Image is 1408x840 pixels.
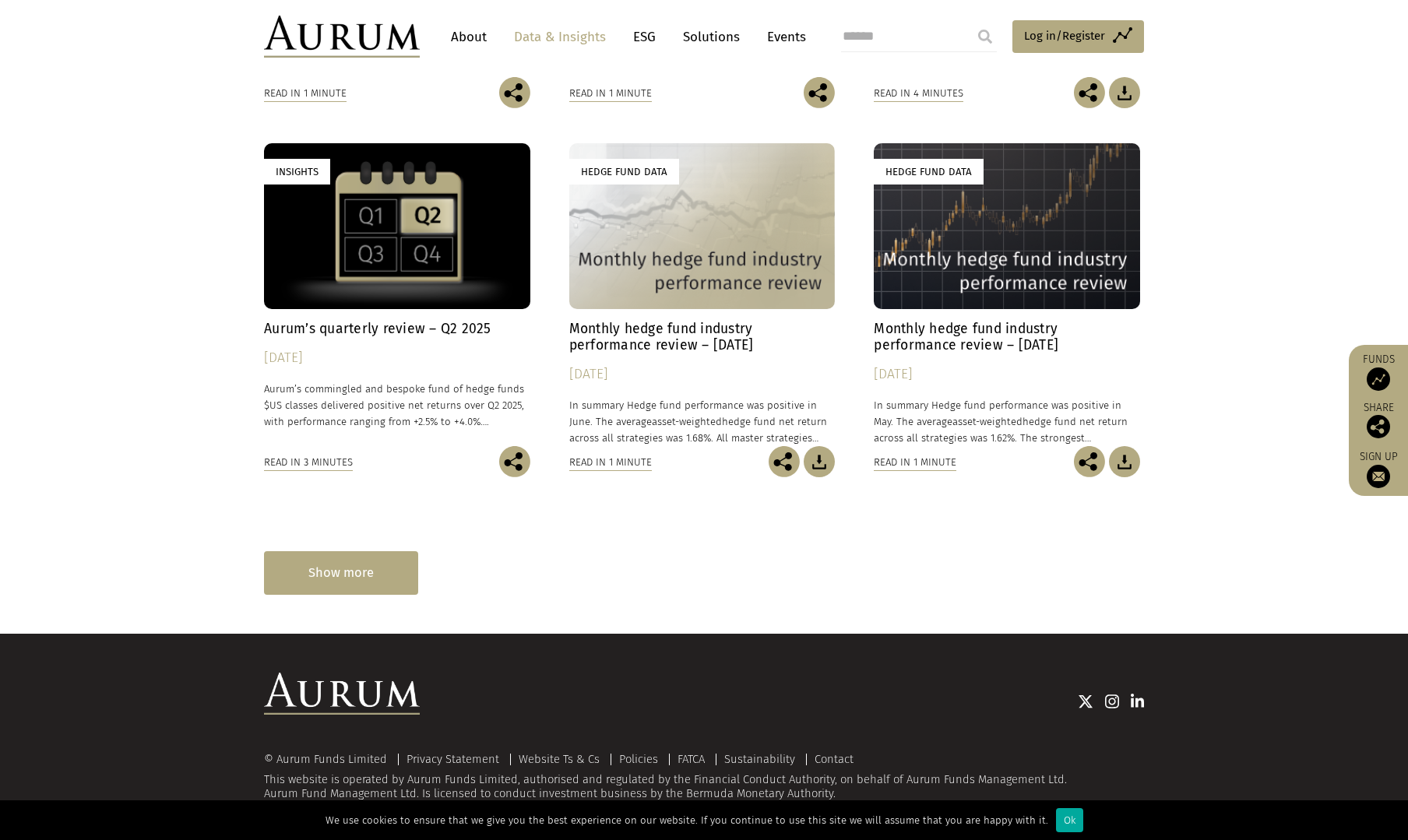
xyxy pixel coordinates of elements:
a: About [443,23,495,51]
a: Log in/Register [1012,20,1144,53]
div: Hedge Fund Data [569,159,679,185]
div: Ok [1056,808,1083,832]
img: Share this post [769,446,800,477]
div: Read in 1 minute [569,85,652,102]
div: [DATE] [569,364,836,385]
span: asset-weighted [652,416,722,427]
img: Share this post [499,77,530,108]
a: Sustainability [724,752,795,766]
span: Log in/Register [1024,26,1105,45]
a: Data & Insights [506,23,614,51]
img: Download Article [804,446,835,477]
p: Aurum’s commingled and bespoke fund of hedge funds $US classes delivered positive net returns ove... [264,381,530,430]
input: Submit [970,21,1001,52]
a: Website Ts & Cs [519,752,600,766]
img: Share this post [1074,446,1105,477]
img: Share this post [804,77,835,108]
img: Access Funds [1367,367,1390,391]
img: Download Article [1109,77,1140,108]
div: Read in 1 minute [874,454,956,471]
img: Aurum [264,16,420,58]
h4: Monthly hedge fund industry performance review – [DATE] [569,321,836,353]
img: Share this post [1367,415,1390,438]
div: [DATE] [264,347,530,369]
img: Share this post [1074,77,1105,108]
div: Read in 4 minutes [874,85,963,102]
h4: Monthly hedge fund industry performance review – [DATE] [874,321,1140,353]
img: Instagram icon [1105,694,1119,709]
a: Sign up [1357,450,1400,488]
img: Share this post [499,446,530,477]
p: In summary Hedge fund performance was positive in June. The average hedge fund net return across ... [569,397,836,446]
div: Read in 3 minutes [264,454,353,471]
div: This website is operated by Aurum Funds Limited, authorised and regulated by the Financial Conduc... [264,754,1144,801]
h4: Aurum’s quarterly review – Q2 2025 [264,321,530,337]
div: Read in 1 minute [569,454,652,471]
a: FATCA [678,752,705,766]
div: Hedge Fund Data [874,159,984,185]
a: Events [759,23,806,51]
a: Insights Aurum’s quarterly review – Q2 2025 [DATE] Aurum’s commingled and bespoke fund of hedge f... [264,143,530,446]
a: Contact [815,752,854,766]
img: Linkedin icon [1131,694,1145,709]
a: ESG [625,23,664,51]
div: Read in 1 minute [264,85,347,102]
p: In summary Hedge fund performance was positive in May. The average hedge fund net return across a... [874,397,1140,446]
img: Download Article [1109,446,1140,477]
img: Twitter icon [1078,694,1093,709]
div: Share [1357,402,1400,438]
div: Show more [264,551,418,594]
a: Hedge Fund Data Monthly hedge fund industry performance review – [DATE] [DATE] In summary Hedge f... [874,143,1140,446]
span: asset-weighted [952,416,1023,427]
a: Solutions [675,23,748,51]
a: Hedge Fund Data Monthly hedge fund industry performance review – [DATE] [DATE] In summary Hedge f... [569,143,836,446]
img: Sign up to our newsletter [1367,465,1390,488]
div: Insights [264,159,330,185]
a: Privacy Statement [407,752,499,766]
img: Aurum Logo [264,673,420,715]
div: [DATE] [874,364,1140,385]
div: © Aurum Funds Limited [264,754,395,765]
a: Policies [619,752,658,766]
a: Funds [1357,353,1400,391]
